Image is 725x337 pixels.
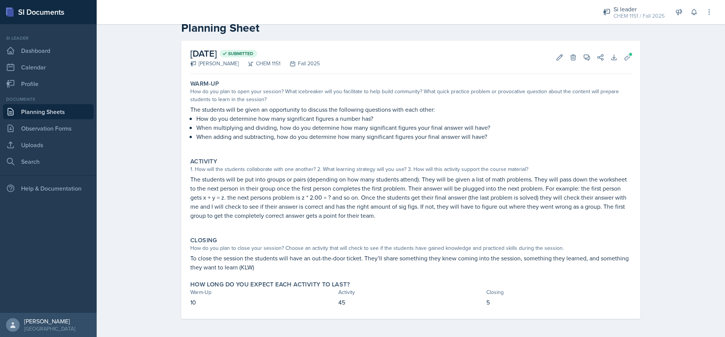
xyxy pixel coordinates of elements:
div: Activity [338,288,483,296]
div: Si leader [3,35,94,42]
div: Si leader [614,5,665,14]
div: [GEOGRAPHIC_DATA] [24,325,75,332]
div: How do you plan to open your session? What icebreaker will you facilitate to help build community... [190,88,631,103]
div: How do you plan to close your session? Choose an activity that will check to see if the students ... [190,244,631,252]
div: [PERSON_NAME] [24,317,75,325]
div: [PERSON_NAME] [190,60,239,68]
a: Profile [3,76,94,91]
p: The students will be put into groups or pairs (depending on how many students attend). They will ... [190,175,631,220]
a: Planning Sheets [3,104,94,119]
p: When multiplying and dividing, how do you determine how many significant figures your final answe... [196,123,631,132]
div: Closing [486,288,631,296]
p: 45 [338,298,483,307]
a: Observation Forms [3,121,94,136]
div: 1. How will the students collaborate with one another? 2. What learning strategy will you use? 3.... [190,165,631,173]
h2: [DATE] [190,47,320,60]
label: Closing [190,237,217,244]
h2: Planning Sheet [181,21,640,35]
div: CHEM 1151 [239,60,281,68]
div: Help & Documentation [3,181,94,196]
p: 5 [486,298,631,307]
label: How long do you expect each activity to last? [190,281,350,288]
p: How do you determine how many significant figures a number has? [196,114,631,123]
a: Dashboard [3,43,94,58]
span: Submitted [228,51,253,57]
div: Documents [3,96,94,103]
div: Warm-Up [190,288,335,296]
a: Search [3,154,94,169]
p: 10 [190,298,335,307]
p: When adding and subtracting, how do you determine how many significant figures your final answer ... [196,132,631,141]
a: Calendar [3,60,94,75]
p: The students will be given an opportunity to discuss the following questions with each other: [190,105,631,114]
div: Fall 2025 [281,60,320,68]
p: To close the session the students will have an out-the-door ticket. They’ll share something they ... [190,254,631,272]
label: Activity [190,158,217,165]
div: CHEM 1151 / Fall 2025 [614,12,665,20]
a: Uploads [3,137,94,152]
label: Warm-Up [190,80,219,88]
